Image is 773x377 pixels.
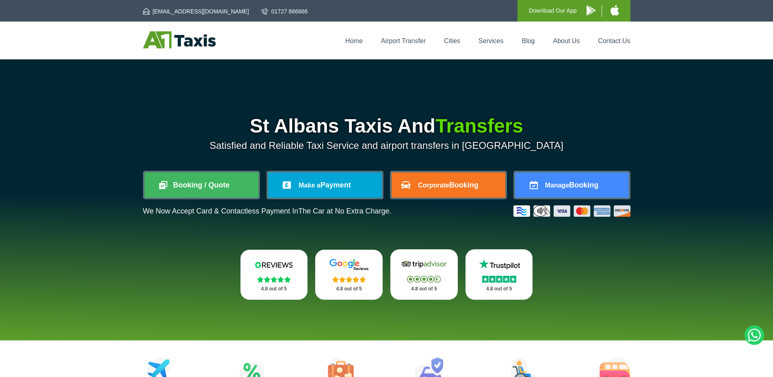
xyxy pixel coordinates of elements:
[257,276,291,283] img: Stars
[299,182,320,189] span: Make a
[392,172,505,198] a: CorporateBooking
[479,37,503,44] a: Services
[143,207,392,216] p: We Now Accept Card & Contactless Payment In
[268,172,382,198] a: Make aPayment
[325,259,373,271] img: Google
[315,250,383,300] a: Google Stars 4.8 out of 5
[400,258,448,270] img: Tripadvisor
[298,207,391,215] span: The Car at No Extra Charge.
[482,276,516,283] img: Stars
[145,172,258,198] a: Booking / Quote
[587,5,595,15] img: A1 Taxis Android App
[418,182,449,189] span: Corporate
[513,205,630,217] img: Credit And Debit Cards
[611,5,619,15] img: A1 Taxis iPhone App
[143,140,630,151] p: Satisfied and Reliable Taxi Service and airport transfers in [GEOGRAPHIC_DATA]
[529,6,577,16] p: Download Our App
[474,284,524,294] p: 4.8 out of 5
[475,258,524,270] img: Trustpilot
[515,172,629,198] a: ManageBooking
[143,7,249,15] a: [EMAIL_ADDRESS][DOMAIN_NAME]
[522,37,535,44] a: Blog
[324,284,374,294] p: 4.8 out of 5
[262,7,308,15] a: 01727 866666
[240,250,308,300] a: Reviews.io Stars 4.8 out of 5
[435,115,523,137] span: Transfers
[143,31,216,48] img: A1 Taxis St Albans LTD
[444,37,460,44] a: Cities
[399,284,449,294] p: 4.8 out of 5
[553,37,580,44] a: About Us
[249,259,298,271] img: Reviews.io
[249,284,299,294] p: 4.8 out of 5
[407,276,441,283] img: Stars
[598,37,630,44] a: Contact Us
[545,182,569,189] span: Manage
[390,249,458,300] a: Tripadvisor Stars 4.8 out of 5
[466,249,533,300] a: Trustpilot Stars 4.8 out of 5
[143,116,630,136] h1: St Albans Taxis And
[381,37,426,44] a: Airport Transfer
[332,276,366,283] img: Stars
[345,37,363,44] a: Home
